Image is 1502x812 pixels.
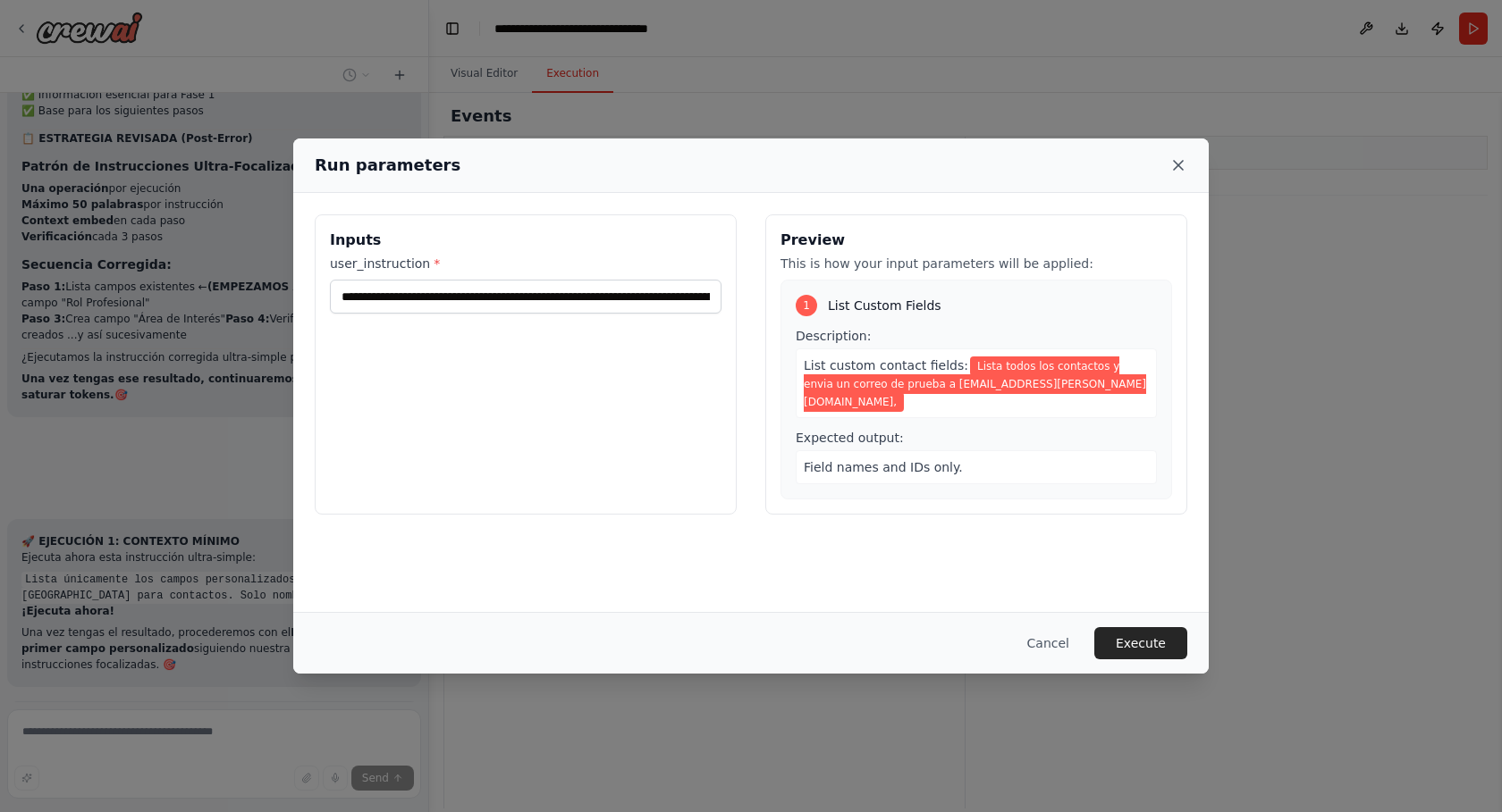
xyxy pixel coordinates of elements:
h2: Run parameters [315,153,460,178]
button: Execute [1094,627,1187,659]
h3: Inputs [330,230,721,251]
span: Variable: user_instruction [804,356,1146,412]
button: Cancel [1013,627,1084,659]
p: This is how your input parameters will be applied: [781,255,1172,272]
div: 1 [796,295,817,316]
span: List Custom Fields [828,297,941,314]
span: Field names and IDs only. [804,460,963,474]
h3: Preview [781,230,1172,251]
span: Description: [796,329,871,343]
span: Expected output: [796,431,904,445]
span: List custom contact fields: [804,358,968,373]
label: user_instruction [330,255,721,272]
